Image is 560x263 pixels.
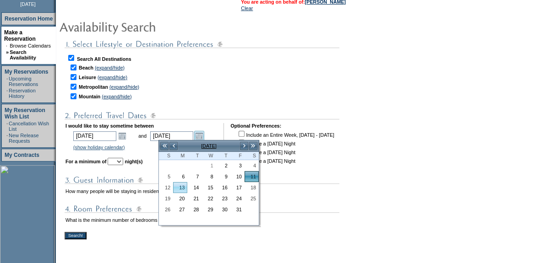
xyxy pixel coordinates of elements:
a: 20 [174,193,187,204]
a: Make a Reservation [4,29,36,42]
a: Cancellation Wish List [9,121,49,132]
input: Search! [65,232,87,239]
td: and [137,129,148,142]
td: · [6,43,9,48]
b: Search All Destinations [77,56,131,62]
a: 22 [202,193,215,204]
a: 24 [231,193,244,204]
th: Tuesday [187,152,201,160]
td: Friday, October 10, 2025 [230,171,245,182]
a: 18 [245,182,258,193]
td: How many people will be staying in residence? [65,188,185,195]
td: Thursday, October 16, 2025 [216,182,230,193]
a: 13 [174,182,187,193]
a: My Contracts [5,152,39,158]
a: 2 [217,161,230,171]
a: 16 [217,182,230,193]
a: 29 [202,204,215,215]
a: Open the calendar popup. [194,131,204,141]
a: (show holiday calendar) [73,145,125,150]
th: Friday [230,152,245,160]
a: 21 [188,193,201,204]
a: Reservation History [9,88,36,99]
th: Saturday [245,152,259,160]
td: Friday, October 17, 2025 [230,182,245,193]
td: Friday, October 24, 2025 [230,193,245,204]
a: 19 [159,193,173,204]
b: Optional Preferences: [230,123,281,129]
td: Sunday, October 26, 2025 [159,204,173,215]
b: Leisure [79,75,96,80]
a: 11 [245,172,258,182]
td: Thursday, October 30, 2025 [216,204,230,215]
span: 1 [202,162,215,169]
td: · [6,76,8,87]
a: (expand/hide) [109,84,139,90]
td: Wednesday, October 29, 2025 [201,204,216,215]
a: Clear [241,5,253,11]
a: 25 [245,193,258,204]
a: My Reservation Wish List [5,107,45,120]
b: Beach [79,65,93,70]
th: Sunday [159,152,173,160]
td: Friday, October 31, 2025 [230,204,245,215]
b: I would like to stay sometime between [65,123,154,129]
td: Include an Entire Week, [DATE] - [DATE] Include a [DATE] Night Include a [DATE] Night Include a [... [237,129,334,164]
td: Wednesday, October 08, 2025 [201,171,216,182]
a: 15 [202,182,215,193]
td: Saturday, October 04, 2025 [245,160,259,171]
td: Wednesday, October 15, 2025 [201,182,216,193]
a: My Reservations [5,69,48,75]
span: [DATE] [20,1,36,7]
td: Saturday, October 25, 2025 [245,193,259,204]
td: Thursday, October 23, 2025 [216,193,230,204]
a: 8 [202,172,215,182]
a: 4 [245,161,258,171]
a: << [160,141,169,150]
td: Tuesday, October 21, 2025 [187,193,201,204]
td: Monday, October 06, 2025 [173,171,187,182]
a: 27 [174,204,187,215]
a: New Release Requests [9,133,38,144]
b: » [6,49,9,55]
b: Metropolitan [79,84,108,90]
a: Reservation Home [5,16,53,22]
td: [DATE] [178,141,239,151]
b: For a minimum of [65,159,106,164]
a: 5 [159,172,173,182]
td: Saturday, October 11, 2025 [245,171,259,182]
td: Thursday, October 09, 2025 [216,171,230,182]
a: 3 [231,161,244,171]
a: (expand/hide) [95,65,125,70]
a: (expand/hide) [102,94,131,99]
td: Saturday, October 18, 2025 [245,182,259,193]
a: 31 [231,204,244,215]
a: Browse Calendars [10,43,51,48]
a: >> [249,141,258,150]
td: Monday, October 27, 2025 [173,204,187,215]
img: pgTtlAvailabilitySearch.gif [59,17,242,36]
a: 10 [231,172,244,182]
a: > [239,141,249,150]
a: Search Availability [10,49,36,60]
th: Wednesday [201,152,216,160]
td: Tuesday, October 14, 2025 [187,182,201,193]
a: 9 [217,172,230,182]
a: < [169,141,178,150]
a: (expand/hide) [98,75,127,80]
td: Monday, October 13, 2025 [173,182,187,193]
th: Monday [173,152,187,160]
a: 30 [217,204,230,215]
td: Sunday, October 12, 2025 [159,182,173,193]
td: · [6,88,8,99]
td: Tuesday, October 07, 2025 [187,171,201,182]
a: 7 [188,172,201,182]
a: 12 [159,182,173,193]
b: night(s) [125,159,142,164]
a: 26 [159,204,173,215]
b: Mountain [79,94,100,99]
td: Monday, October 20, 2025 [173,193,187,204]
td: Sunday, October 19, 2025 [159,193,173,204]
td: · [6,133,8,144]
a: 28 [188,204,201,215]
